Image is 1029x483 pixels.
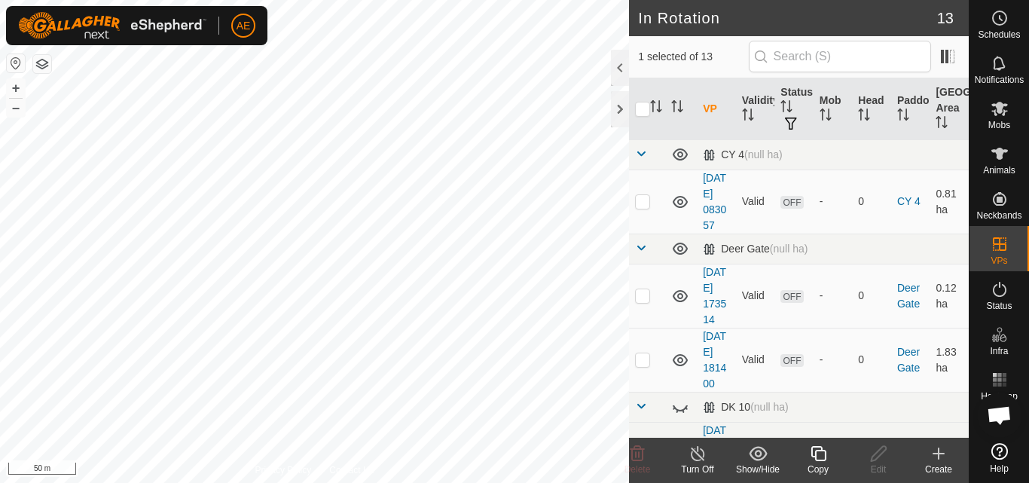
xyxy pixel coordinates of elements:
img: Gallagher Logo [18,12,206,39]
th: Paddock [891,78,930,140]
span: Schedules [978,30,1020,39]
td: 0 [852,170,891,234]
p-sorticon: Activate to sort [820,111,832,123]
p-sorticon: Activate to sort [936,118,948,130]
td: Valid [736,328,775,392]
a: Privacy Policy [255,463,312,477]
th: Mob [814,78,853,140]
span: Delete [624,464,651,475]
a: Deer Gate [897,346,920,374]
p-sorticon: Activate to sort [897,111,909,123]
td: 0 [852,264,891,328]
button: – [7,99,25,117]
div: - [820,194,847,209]
span: 1 selected of 13 [638,49,748,65]
a: [DATE] 083057 [703,172,726,231]
div: Open chat [977,393,1022,438]
span: Animals [983,166,1015,175]
th: [GEOGRAPHIC_DATA] Area [930,78,969,140]
span: Neckbands [976,211,1021,220]
span: OFF [780,196,803,209]
div: CY 4 [703,148,782,161]
div: Show/Hide [728,463,788,476]
span: OFF [780,354,803,367]
td: Valid [736,170,775,234]
input: Search (S) [749,41,931,72]
button: Map Layers [33,55,51,73]
div: Create [908,463,969,476]
span: 13 [937,7,954,29]
div: DK 10 [703,401,789,414]
p-sorticon: Activate to sort [858,111,870,123]
span: OFF [780,290,803,303]
a: Help [969,437,1029,479]
a: [DATE] 181400 [703,330,726,390]
span: (null ha) [750,401,789,413]
td: 1.83 ha [930,328,969,392]
span: (null ha) [744,148,783,160]
p-sorticon: Activate to sort [671,102,683,115]
div: Copy [788,463,848,476]
td: 0.12 ha [930,264,969,328]
th: Validity [736,78,775,140]
th: VP [697,78,736,140]
div: Turn Off [667,463,728,476]
td: Valid [736,264,775,328]
div: - [820,288,847,304]
a: Contact Us [329,463,374,477]
span: Infra [990,347,1008,356]
span: VPs [991,256,1007,265]
span: AE [237,18,251,34]
td: 0 [852,328,891,392]
td: 0.81 ha [930,170,969,234]
button: + [7,79,25,97]
p-sorticon: Activate to sort [742,111,754,123]
p-sorticon: Activate to sort [780,102,792,115]
th: Head [852,78,891,140]
div: - [820,352,847,368]
a: CY 4 [897,195,921,207]
span: Status [986,301,1012,310]
th: Status [774,78,814,140]
p-sorticon: Activate to sort [650,102,662,115]
button: Reset Map [7,54,25,72]
div: Edit [848,463,908,476]
span: Help [990,464,1009,473]
h2: In Rotation [638,9,937,27]
a: Deer Gate [897,282,920,310]
a: [DATE] 173514 [703,266,726,326]
span: (null ha) [770,243,808,255]
div: Deer Gate [703,243,808,255]
span: Mobs [988,121,1010,130]
span: Notifications [975,75,1024,84]
span: Heatmap [981,392,1018,401]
